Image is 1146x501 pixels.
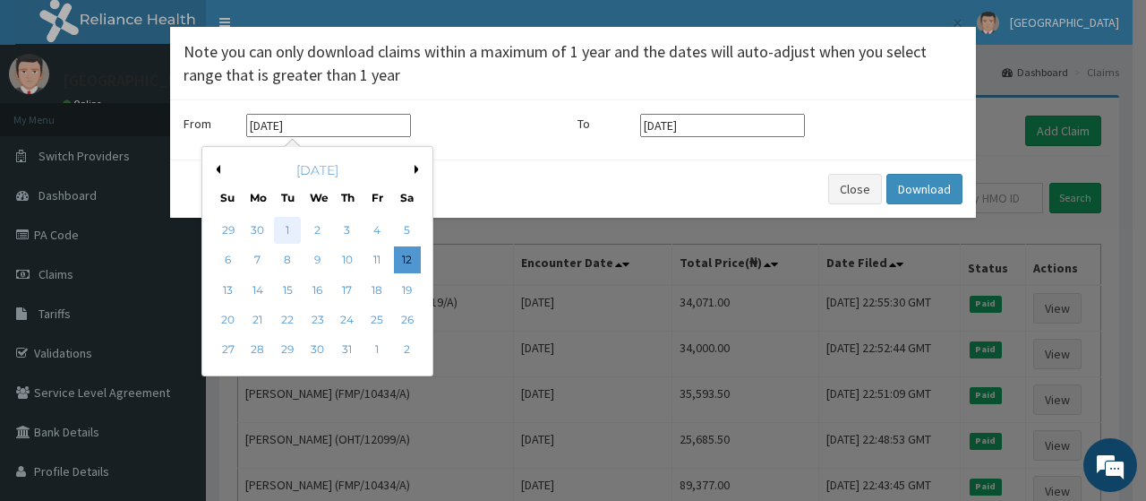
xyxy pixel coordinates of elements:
[274,277,301,304] div: Choose Tuesday, July 15th, 2025
[370,190,385,205] div: Fr
[394,247,421,274] div: Choose Saturday, July 12th, 2025
[215,277,242,304] div: Choose Sunday, July 13th, 2025
[93,100,301,124] div: Chat with us now
[304,277,331,304] div: Choose Wednesday, July 16th, 2025
[399,190,415,205] div: Sa
[304,217,331,244] div: Choose Wednesday, July 2nd, 2025
[334,277,361,304] div: Choose Thursday, July 17th, 2025
[951,13,962,32] button: Close
[363,307,390,333] div: Choose Friday, July 25th, 2025
[304,247,331,274] div: Choose Wednesday, July 9th, 2025
[220,190,235,205] div: Su
[210,161,425,179] div: [DATE]
[215,337,242,364] div: Choose Sunday, July 27th, 2025
[184,115,237,133] label: From
[211,165,220,174] button: Previous Month
[274,307,301,333] div: Choose Tuesday, July 22nd, 2025
[886,174,962,204] button: Download
[244,307,271,333] div: Choose Monday, July 21st, 2025
[363,247,390,274] div: Choose Friday, July 11th, 2025
[363,277,390,304] div: Choose Friday, July 18th, 2025
[274,217,301,244] div: Choose Tuesday, July 1st, 2025
[280,190,295,205] div: Tu
[274,337,301,364] div: Choose Tuesday, July 29th, 2025
[244,337,271,364] div: Choose Monday, July 28th, 2025
[394,307,421,333] div: Choose Saturday, July 26th, 2025
[250,190,265,205] div: Mo
[334,217,361,244] div: Choose Thursday, July 3rd, 2025
[104,142,247,323] span: We're online!
[215,217,242,244] div: Choose Sunday, June 29th, 2025
[244,217,271,244] div: Choose Monday, June 30th, 2025
[828,174,882,204] button: Close
[244,247,271,274] div: Choose Monday, July 7th, 2025
[304,307,331,333] div: Choose Wednesday, July 23rd, 2025
[953,11,962,35] span: ×
[394,337,421,364] div: Choose Saturday, August 2nd, 2025
[246,114,411,137] input: Select start date
[577,115,631,133] label: To
[274,247,301,274] div: Choose Tuesday, July 8th, 2025
[363,217,390,244] div: Choose Friday, July 4th, 2025
[215,307,242,333] div: Choose Sunday, July 20th, 2025
[33,90,73,134] img: d_794563401_company_1708531726252_794563401
[310,190,325,205] div: We
[394,217,421,244] div: Choose Saturday, July 5th, 2025
[334,247,361,274] div: Choose Thursday, July 10th, 2025
[244,277,271,304] div: Choose Monday, July 14th, 2025
[334,337,361,364] div: Choose Thursday, July 31st, 2025
[9,321,341,384] textarea: Type your message and hit 'Enter'
[184,40,962,86] h4: Note you can only download claims within a maximum of 1 year and the dates will auto-adjust when ...
[340,190,355,205] div: Th
[294,9,337,52] div: Minimize live chat window
[640,114,805,137] input: Select end date
[363,337,390,364] div: Choose Friday, August 1st, 2025
[213,216,422,366] div: month 2025-07
[304,337,331,364] div: Choose Wednesday, July 30th, 2025
[394,277,421,304] div: Choose Saturday, July 19th, 2025
[334,307,361,333] div: Choose Thursday, July 24th, 2025
[415,165,423,174] button: Next Month
[215,247,242,274] div: Choose Sunday, July 6th, 2025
